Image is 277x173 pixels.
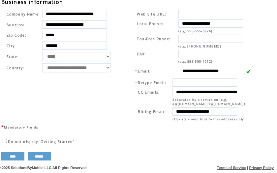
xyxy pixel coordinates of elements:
a: Privacy Policy [249,166,274,170]
span: Local Phone: [137,21,163,26]
span: Toll-Free Phone: [137,37,170,41]
span: CC Emails: [138,90,160,95]
span: | [247,166,248,170]
span: Country: [7,66,24,70]
span: Email: [138,69,151,73]
span: Mandatory Fields [4,125,38,130]
span: If Exists - send bills to this address only [172,117,244,121]
span: Address: [7,22,25,27]
a: Terms of Service [217,166,246,170]
span: (e.g. [PHONE_NUMBER]) [178,44,221,48]
img: v.gif [246,69,251,73]
span: Separated by a semicolon (e.g. a@[DOMAIN_NAME];c@[DOMAIN_NAME]) [172,98,245,106]
span: Zip Code: [7,33,26,38]
span: State: [7,54,40,59]
span: Web Site URL: [137,12,166,16]
span: Billing Email: [138,109,166,114]
span: Retype Email: [138,80,166,85]
span: FAX: [137,52,146,56]
span: (e.g. 555-555-1212) [178,59,212,64]
span: Company Name: [7,12,40,16]
span: (e.g. 555-555-9876) [178,29,212,33]
span: City: [7,43,16,48]
span: Do not display 'Getting Started' [8,139,74,144]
